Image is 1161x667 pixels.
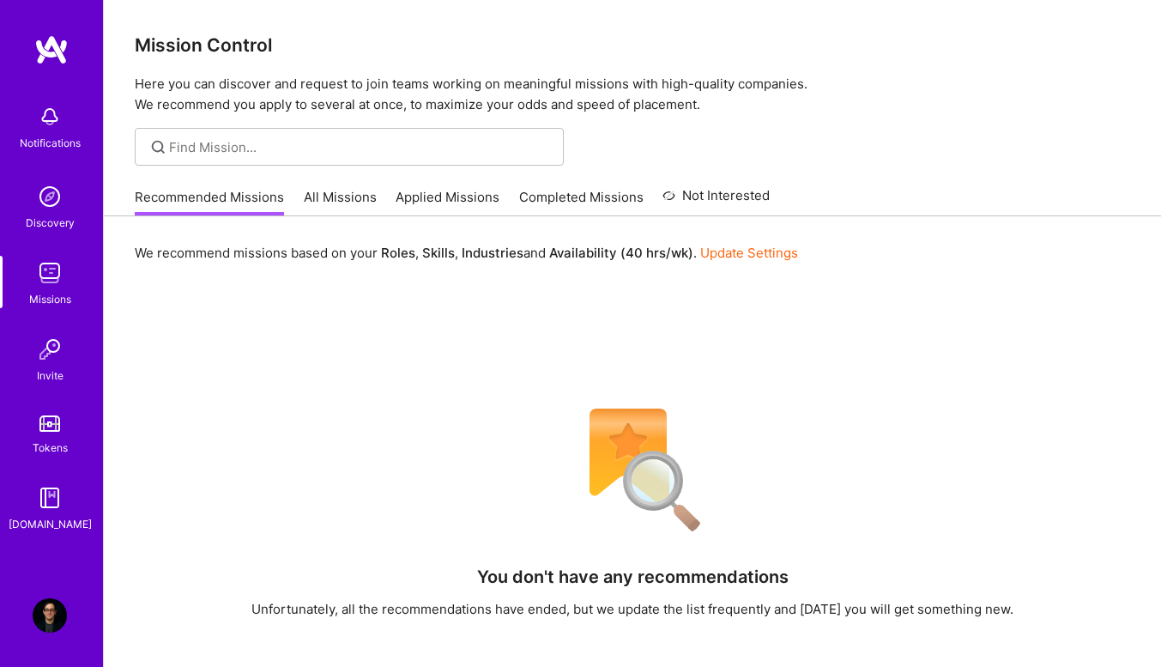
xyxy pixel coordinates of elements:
[33,598,67,633] img: User Avatar
[135,244,798,262] p: We recommend missions based on your , , and .
[135,34,1130,56] h3: Mission Control
[26,214,75,232] div: Discovery
[33,439,68,457] div: Tokens
[37,367,63,385] div: Invite
[549,245,693,261] b: Availability (40 hrs/wk)
[462,245,523,261] b: Industries
[396,188,499,216] a: Applied Missions
[33,481,67,515] img: guide book
[39,415,60,432] img: tokens
[304,188,377,216] a: All Missions
[251,600,1013,618] div: Unfortunately, all the recommendations have ended, but we update the list frequently and [DATE] y...
[33,256,67,290] img: teamwork
[700,245,798,261] a: Update Settings
[135,74,1130,115] p: Here you can discover and request to join teams working on meaningful missions with high-quality ...
[662,185,770,216] a: Not Interested
[381,245,415,261] b: Roles
[422,245,455,261] b: Skills
[559,397,705,543] img: No Results
[519,188,644,216] a: Completed Missions
[169,138,551,156] input: Find Mission...
[9,515,92,533] div: [DOMAIN_NAME]
[29,290,71,308] div: Missions
[28,598,71,633] a: User Avatar
[135,188,284,216] a: Recommended Missions
[148,137,168,157] i: icon SearchGrey
[477,567,789,587] h4: You don't have any recommendations
[33,332,67,367] img: Invite
[33,100,67,134] img: bell
[34,34,69,65] img: logo
[33,179,67,214] img: discovery
[20,134,81,152] div: Notifications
